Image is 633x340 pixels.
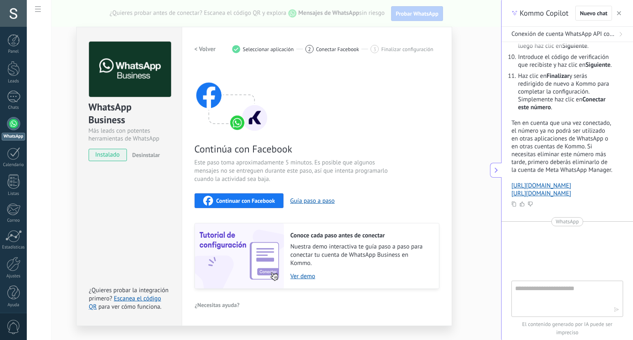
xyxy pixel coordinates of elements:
span: ¿Necesitas ayuda? [195,302,240,308]
span: Nuevo chat [580,10,607,16]
span: ¿Quieres probar la integración primero? [89,286,169,302]
span: para ver cómo funciona. [98,303,162,311]
span: Seleccionar aplicación [243,46,294,52]
button: < Volver [195,42,216,56]
strong: Siguiente [562,42,587,50]
span: Continuar con Facebook [216,198,275,204]
button: Guía paso a paso [290,197,335,205]
p: Ten en cuenta que una vez conectado, el número ya no podrá ser utilizado en otras aplicaciones de... [511,119,613,174]
div: Ayuda [2,302,26,308]
img: connect with facebook [195,66,269,132]
li: Haz clic en y serás redirigido de nuevo a Kommo para completar la configuración. Simplemente haz ... [517,72,613,111]
div: Estadísticas [2,245,26,250]
a: Ver demo [291,272,431,280]
span: instalado [89,149,127,161]
div: Correo [2,218,26,223]
span: 3 [373,46,376,53]
span: 2 [308,46,311,53]
span: Este paso toma aproximadamente 5 minutos. Es posible que algunos mensajes no se entreguen durante... [195,159,391,183]
a: [URL][DOMAIN_NAME] [511,190,571,197]
div: WhatsApp [2,133,25,141]
h2: < Volver [195,45,216,53]
div: WhatsApp Business [89,101,170,127]
button: Desinstalar [129,149,160,161]
span: Kommo Copilot [520,8,568,18]
span: WhatsApp [556,218,579,226]
div: Ajustes [2,274,26,279]
span: Conexión de cuenta WhatsApp API con plataforma [511,30,617,38]
span: Continúa con Facebook [195,143,391,155]
a: Escanea el código QR [89,295,161,311]
li: Introduce el código de verificación que recibiste y haz clic en . [517,53,613,69]
span: Finalizar configuración [381,46,433,52]
div: Chats [2,105,26,110]
span: Desinstalar [132,151,160,159]
div: Panel [2,49,26,54]
span: Nuestra demo interactiva te guía paso a paso para conectar tu cuenta de WhatsApp Business en Kommo. [291,243,431,267]
img: logo_main.png [89,42,171,97]
div: Listas [2,191,26,197]
div: Calendario [2,162,26,168]
span: El contenido generado por IA puede ser impreciso [511,320,623,337]
div: Más leads con potentes herramientas de WhatsApp [89,127,170,143]
button: Conexión de cuenta WhatsApp API con plataforma [502,27,633,42]
strong: Finalizar [546,72,569,80]
button: Continuar con Facebook [195,193,284,208]
strong: Siguiente [586,61,611,69]
a: [URL][DOMAIN_NAME] [511,182,571,190]
button: Nuevo chat [575,6,612,21]
span: Conectar Facebook [316,46,359,52]
strong: Conectar este número [518,96,605,111]
h2: Conoce cada paso antes de conectar [291,232,431,239]
button: ¿Necesitas ayuda? [195,299,240,311]
div: Leads [2,79,26,84]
